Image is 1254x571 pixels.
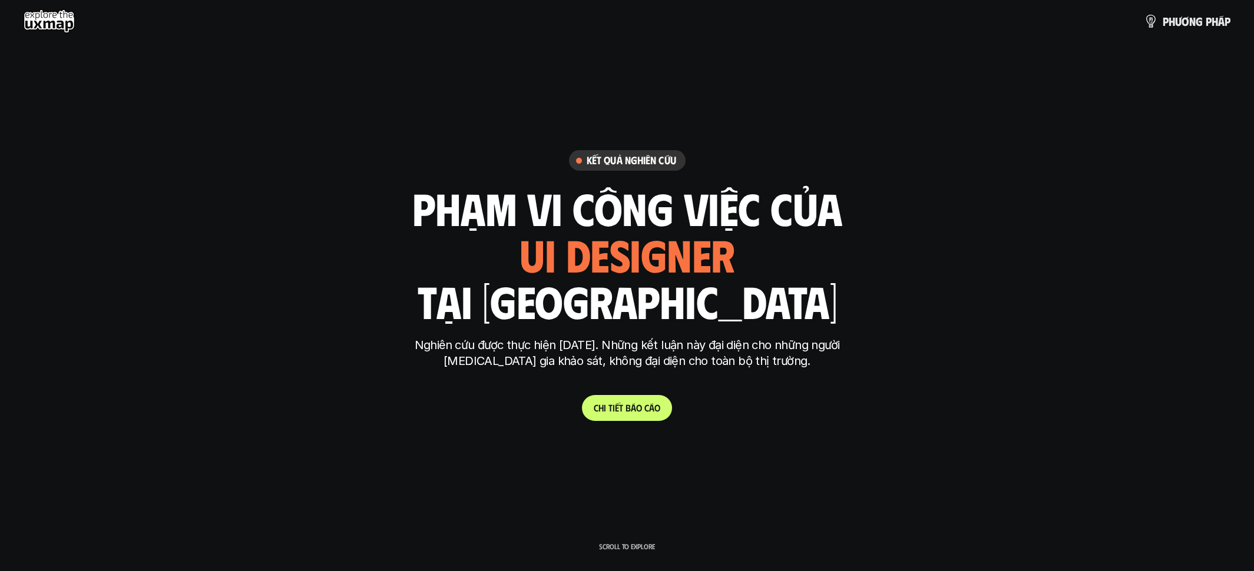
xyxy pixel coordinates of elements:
[582,395,672,421] a: Chitiếtbáocáo
[644,402,649,413] span: c
[1196,15,1203,28] span: g
[613,402,615,413] span: i
[417,276,837,326] h1: tại [GEOGRAPHIC_DATA]
[604,402,606,413] span: i
[631,402,636,413] span: á
[608,402,613,413] span: t
[1212,15,1218,28] span: h
[412,183,842,233] h1: phạm vi công việc của
[1189,15,1196,28] span: n
[1225,15,1230,28] span: p
[587,154,676,167] h6: Kết quả nghiên cứu
[1218,15,1225,28] span: á
[636,402,642,413] span: o
[1163,15,1169,28] span: p
[594,402,598,413] span: C
[1144,9,1230,33] a: phươngpháp
[1175,15,1182,28] span: ư
[1169,15,1175,28] span: h
[615,402,619,413] span: ế
[599,542,655,550] p: Scroll to explore
[649,402,654,413] span: á
[654,402,660,413] span: o
[619,402,623,413] span: t
[406,337,848,369] p: Nghiên cứu được thực hiện [DATE]. Những kết luận này đại diện cho những người [MEDICAL_DATA] gia ...
[598,402,604,413] span: h
[1182,15,1189,28] span: ơ
[626,402,631,413] span: b
[1206,15,1212,28] span: p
